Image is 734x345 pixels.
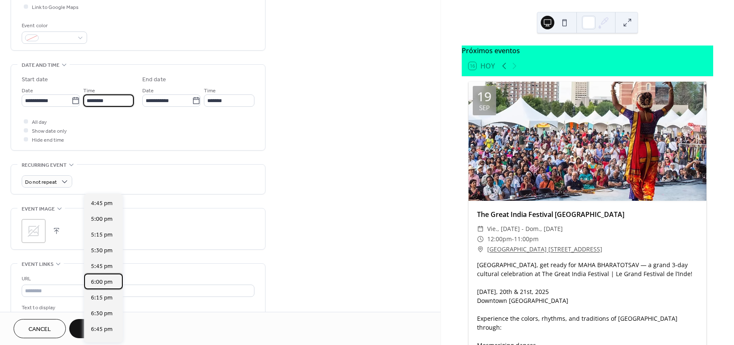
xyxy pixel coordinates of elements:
span: 5:00 pm [91,215,113,224]
span: Event links [22,260,54,269]
span: Date [142,86,154,95]
span: 11:00pm [514,234,539,244]
span: 12:00pm [487,234,512,244]
div: Text to display [22,303,253,312]
span: Cancel [28,325,51,334]
div: The Great India Festival [GEOGRAPHIC_DATA] [469,209,706,220]
span: vie., [DATE] - dom., [DATE] [487,224,563,234]
span: Hide end time [32,136,64,145]
span: 6:15 pm [91,294,113,302]
div: ​ [477,244,484,254]
div: End date [142,75,166,84]
span: Do not repeat [25,177,57,187]
span: Time [83,86,95,95]
span: 6:45 pm [91,325,113,334]
div: ; [22,219,45,243]
div: Próximos eventos [462,46,713,56]
div: ​ [477,234,484,244]
span: 6:00 pm [91,278,113,287]
div: sep [479,105,490,111]
span: 5:30 pm [91,246,113,255]
div: URL [22,274,253,283]
div: Event color [22,21,85,30]
span: Time [204,86,216,95]
div: Start date [22,75,48,84]
span: 6:30 pm [91,309,113,318]
span: Event image [22,205,55,214]
span: Link to Google Maps [32,3,79,12]
div: ​ [477,224,484,234]
button: Cancel [14,319,66,338]
span: 4:45 pm [91,199,113,208]
span: Show date only [32,127,67,136]
span: Date [22,86,33,95]
div: 19 [477,90,491,103]
span: Recurring event [22,161,67,170]
span: 5:15 pm [91,231,113,240]
span: Date and time [22,61,59,70]
button: Save [69,319,113,338]
span: - [512,234,514,244]
a: [GEOGRAPHIC_DATA] [STREET_ADDRESS] [487,244,602,254]
span: 5:45 pm [91,262,113,271]
span: All day [32,118,47,127]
